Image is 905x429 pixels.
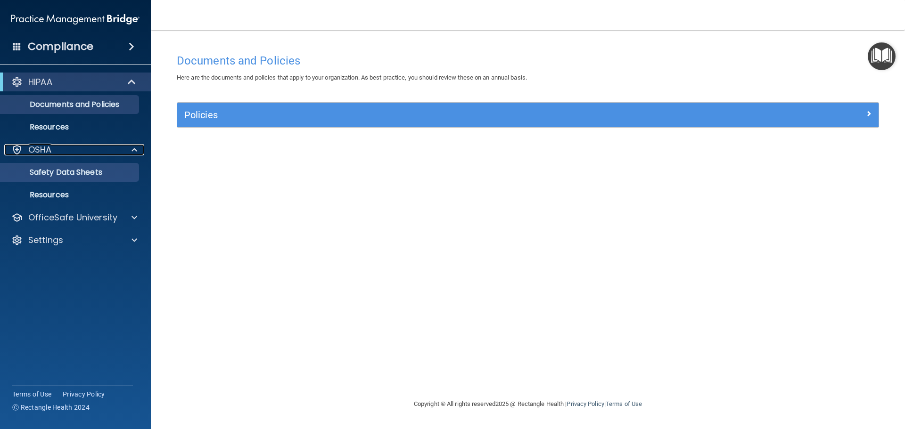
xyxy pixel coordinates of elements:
[356,389,700,419] div: Copyright © All rights reserved 2025 @ Rectangle Health | |
[184,110,696,120] h5: Policies
[11,235,137,246] a: Settings
[177,55,879,67] h4: Documents and Policies
[63,389,105,399] a: Privacy Policy
[11,10,140,29] img: PMB logo
[184,107,872,122] a: Policies
[28,144,52,155] p: OSHA
[12,389,51,399] a: Terms of Use
[11,76,137,88] a: HIPAA
[28,212,117,223] p: OfficeSafe University
[606,400,642,407] a: Terms of Use
[28,76,52,88] p: HIPAA
[28,235,63,246] p: Settings
[742,362,894,400] iframe: Drift Widget Chat Controller
[868,42,896,70] button: Open Resource Center
[177,74,527,81] span: Here are the documents and policies that apply to your organization. As best practice, you should...
[28,40,93,53] h4: Compliance
[11,144,137,155] a: OSHA
[12,403,90,412] span: Ⓒ Rectangle Health 2024
[6,122,135,132] p: Resources
[567,400,604,407] a: Privacy Policy
[6,168,135,177] p: Safety Data Sheets
[6,100,135,109] p: Documents and Policies
[11,212,137,223] a: OfficeSafe University
[6,190,135,200] p: Resources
